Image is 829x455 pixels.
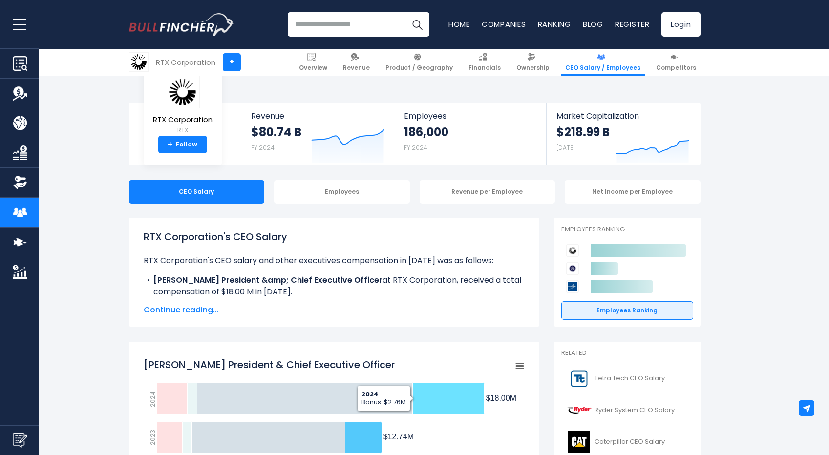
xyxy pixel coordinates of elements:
img: GE Aerospace competitors logo [566,262,579,275]
a: Go to homepage [129,13,234,36]
a: Employees Ranking [561,301,693,320]
a: RTX Corporation RTX [152,75,213,136]
div: CEO Salary [129,180,265,204]
span: Caterpillar CEO Salary [595,438,665,446]
img: Lockheed Martin Corporation competitors logo [566,280,579,293]
img: R logo [567,399,592,421]
img: CAT logo [567,431,592,453]
img: RTX logo [166,76,200,108]
p: Related [561,349,693,357]
div: Employees [274,180,410,204]
span: Competitors [656,64,696,72]
span: RTX Corporation [153,116,213,124]
a: Competitors [652,49,701,76]
span: CEO Salary / Employees [565,64,640,72]
a: Revenue [339,49,374,76]
img: Bullfincher logo [129,13,234,36]
img: RTX logo [129,53,148,71]
span: Financials [468,64,501,72]
span: Revenue [343,64,370,72]
a: Home [448,19,470,29]
a: Employees 186,000 FY 2024 [394,103,546,163]
strong: 186,000 [404,124,448,140]
strong: + [168,140,172,149]
a: Tetra Tech CEO Salary [561,365,693,392]
img: RTX Corporation competitors logo [566,244,579,257]
h1: RTX Corporation's CEO Salary [144,229,525,244]
tspan: [PERSON_NAME] President & Chief Executive Officer [144,358,395,372]
a: Product / Geography [381,49,457,76]
span: Employees [404,111,536,121]
span: Tetra Tech CEO Salary [595,374,665,383]
a: Revenue $80.74 B FY 2024 [241,103,394,165]
div: Revenue per Employee [420,180,555,204]
text: 2024 [148,391,157,407]
button: Search [405,12,429,37]
span: Market Capitalization [556,111,689,121]
div: Net Income per Employee [565,180,701,204]
span: Product / Geography [385,64,453,72]
img: Ownership [13,175,27,190]
a: + [223,53,241,71]
small: FY 2024 [404,144,427,152]
a: Register [615,19,650,29]
p: RTX Corporation's CEO salary and other executives compensation in [DATE] was as follows: [144,255,525,267]
b: [PERSON_NAME] President &amp; Chief Executive Officer [153,274,383,286]
a: Ryder System CEO Salary [561,397,693,424]
small: [DATE] [556,144,575,152]
tspan: $12.74M [383,433,413,441]
p: Employees Ranking [561,226,693,234]
a: +Follow [158,136,207,153]
small: RTX [153,126,213,135]
a: Financials [464,49,505,76]
text: 2023 [148,430,157,445]
span: Revenue [251,111,384,121]
div: RTX Corporation [156,57,215,68]
a: Market Capitalization $218.99 B [DATE] [547,103,699,165]
a: Blog [583,19,603,29]
strong: $218.99 B [556,124,610,140]
span: Overview [299,64,327,72]
span: Ownership [516,64,550,72]
a: Overview [295,49,332,76]
small: FY 2024 [251,144,275,152]
span: Ryder System CEO Salary [595,406,675,414]
tspan: $18.00M [486,394,516,402]
li: at RTX Corporation, received a total compensation of $18.00 M in [DATE]. [144,274,525,298]
a: CEO Salary / Employees [561,49,645,76]
span: Continue reading... [144,304,525,316]
a: Login [661,12,701,37]
a: Companies [482,19,526,29]
img: TTEK logo [567,368,592,390]
strong: $80.74 B [251,124,301,140]
a: Ownership [512,49,554,76]
a: Ranking [538,19,571,29]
